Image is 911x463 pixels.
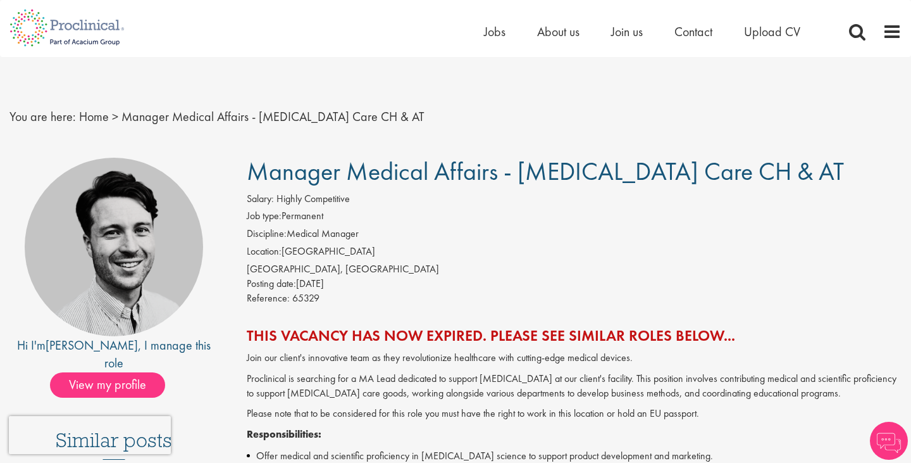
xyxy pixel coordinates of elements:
[247,351,902,365] p: Join our client's innovative team as they revolutionize healthcare with cutting-edge medical devi...
[247,428,321,441] strong: Responsibilities:
[247,209,282,224] label: Job type:
[247,227,902,244] li: Medical Manager
[247,155,844,187] span: Manager Medical Affairs - [MEDICAL_DATA] Care CH & AT
[9,336,218,372] div: Hi I'm , I manage this role
[744,23,800,40] a: Upload CV
[247,244,902,262] li: [GEOGRAPHIC_DATA]
[247,192,274,206] label: Salary:
[112,108,118,125] span: >
[50,375,178,391] a: View my profile
[247,262,902,277] div: [GEOGRAPHIC_DATA], [GEOGRAPHIC_DATA]
[50,372,165,398] span: View my profile
[25,158,203,336] img: imeage of recruiter Thomas Pinnock
[484,23,505,40] a: Jobs
[276,192,350,205] span: Highly Competitive
[247,244,282,259] label: Location:
[46,337,138,353] a: [PERSON_NAME]
[247,291,290,306] label: Reference:
[611,23,643,40] a: Join us
[292,291,319,305] span: 65329
[247,227,287,241] label: Discipline:
[9,416,171,454] iframe: reCAPTCHA
[121,108,425,125] span: Manager Medical Affairs - [MEDICAL_DATA] Care CH & AT
[537,23,579,40] a: About us
[247,209,902,227] li: Permanent
[247,277,296,290] span: Posting date:
[247,277,902,291] div: [DATE]
[674,23,712,40] a: Contact
[247,372,902,401] p: Proclinical is searching for a MA Lead dedicated to support [MEDICAL_DATA] at our client's facili...
[79,108,109,125] a: breadcrumb link
[247,327,902,344] h2: This vacancy has now expired. Please see similar roles below...
[870,422,908,460] img: Chatbot
[9,108,76,125] span: You are here:
[247,407,902,421] p: Please note that to be considered for this role you must have the right to work in this location ...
